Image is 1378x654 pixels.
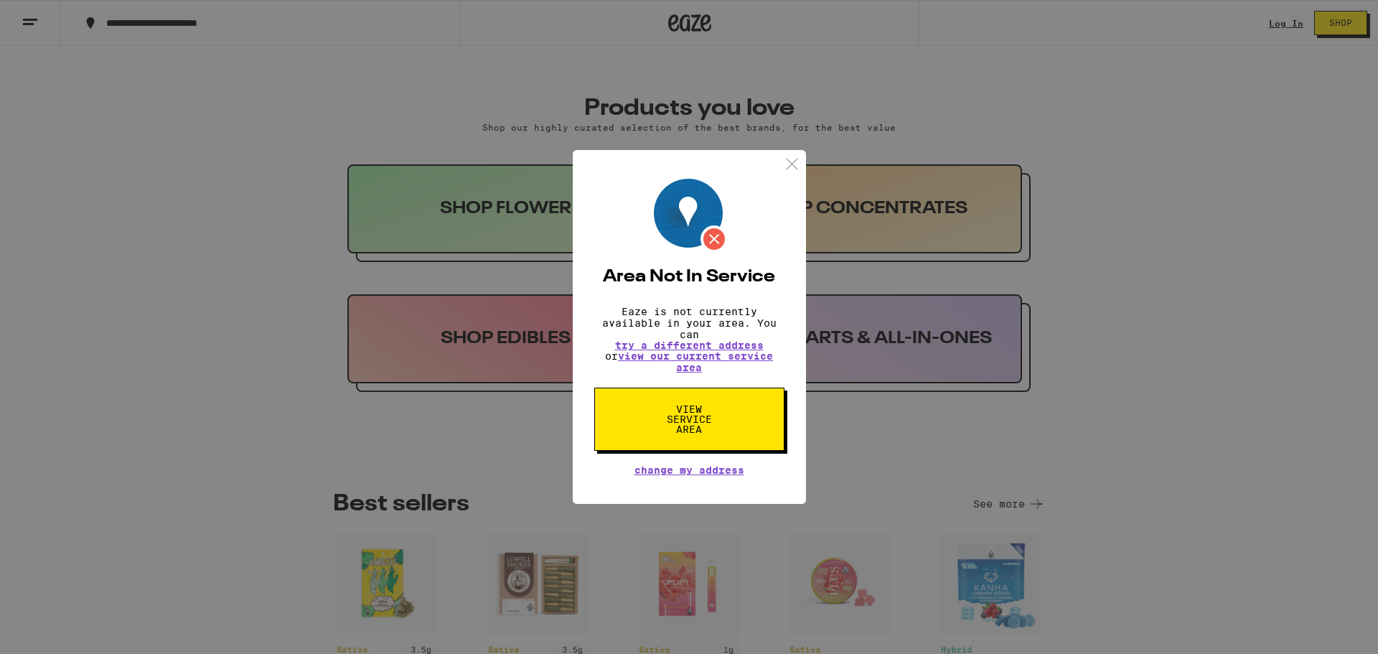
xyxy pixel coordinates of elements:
[594,403,784,415] a: View Service Area
[652,404,726,434] span: View Service Area
[618,350,773,373] a: view our current service area
[594,306,784,373] p: Eaze is not currently available in your area. You can or
[654,179,728,253] img: Location
[594,268,784,286] h2: Area Not In Service
[9,10,103,22] span: Hi. Need any help?
[634,465,744,475] button: Change My Address
[615,340,764,350] button: try a different address
[594,388,784,451] button: View Service Area
[783,155,801,173] img: close.svg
